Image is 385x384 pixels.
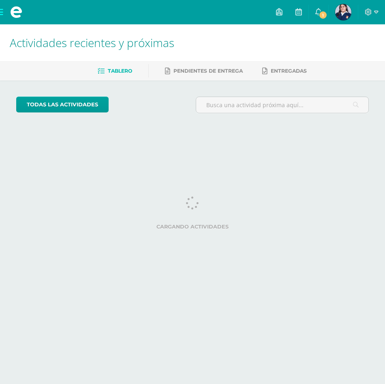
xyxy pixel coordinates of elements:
a: todas las Actividades [16,97,109,112]
span: 1 [319,11,327,19]
span: Entregadas [271,68,307,74]
span: Actividades recientes y próximas [10,35,174,50]
span: Tablero [108,68,132,74]
img: 1921ec9f37af8df0d4db6c72e14ad43a.png [335,4,351,20]
a: Pendientes de entrega [165,65,243,78]
a: Entregadas [262,65,307,78]
span: Pendientes de entrega [173,68,243,74]
a: Tablero [98,65,132,78]
label: Cargando actividades [16,224,369,230]
input: Busca una actividad próxima aquí... [196,97,368,113]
